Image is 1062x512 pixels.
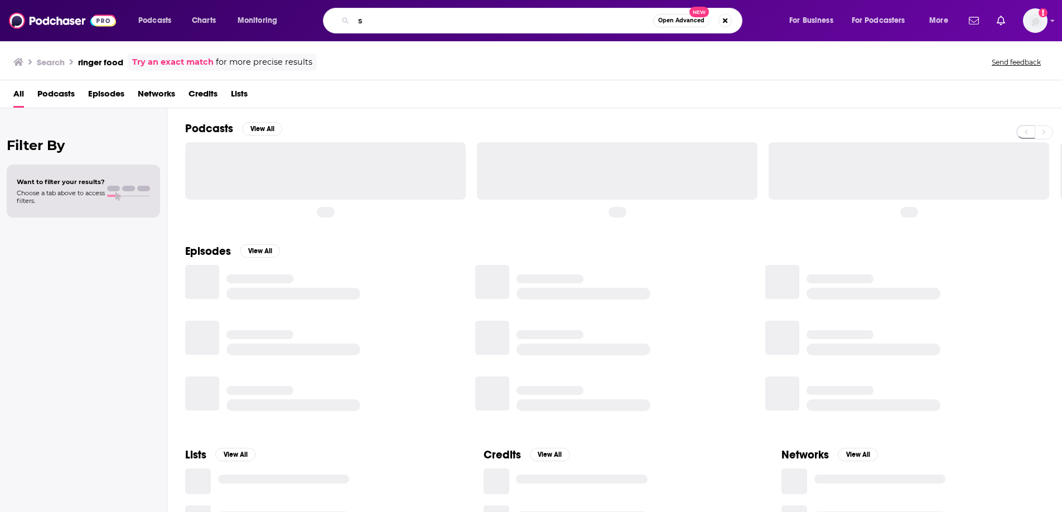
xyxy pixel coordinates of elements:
[781,12,847,30] button: open menu
[929,13,948,28] span: More
[964,11,983,30] a: Show notifications dropdown
[240,244,280,258] button: View All
[192,13,216,28] span: Charts
[185,244,231,258] h2: Episodes
[1023,8,1047,33] button: Show profile menu
[138,13,171,28] span: Podcasts
[185,244,280,258] a: EpisodesView All
[78,57,123,67] h3: ringer food
[1023,8,1047,33] span: Logged in as rowan.sullivan
[484,448,521,462] h2: Credits
[7,137,160,153] h2: Filter By
[781,448,829,462] h2: Networks
[185,122,282,136] a: PodcastsView All
[185,12,223,30] a: Charts
[17,189,105,205] span: Choose a tab above to access filters.
[9,10,116,31] img: Podchaser - Follow, Share and Rate Podcasts
[334,8,753,33] div: Search podcasts, credits, & more...
[354,12,653,30] input: Search podcasts, credits, & more...
[13,85,24,108] a: All
[844,12,921,30] button: open menu
[17,178,105,186] span: Want to filter your results?
[238,13,277,28] span: Monitoring
[132,56,214,69] a: Try an exact match
[781,448,878,462] a: NetworksView All
[992,11,1010,30] a: Show notifications dropdown
[852,13,905,28] span: For Podcasters
[37,85,75,108] a: Podcasts
[242,122,282,136] button: View All
[88,85,124,108] a: Episodes
[653,14,709,27] button: Open AdvancedNew
[185,448,255,462] a: ListsView All
[1039,8,1047,17] svg: Add a profile image
[230,12,292,30] button: open menu
[921,12,962,30] button: open menu
[185,448,206,462] h2: Lists
[131,12,186,30] button: open menu
[689,7,709,17] span: New
[189,85,218,108] a: Credits
[658,18,704,23] span: Open Advanced
[789,13,833,28] span: For Business
[838,448,878,461] button: View All
[1023,8,1047,33] img: User Profile
[138,85,175,108] a: Networks
[215,448,255,461] button: View All
[988,57,1044,67] button: Send feedback
[231,85,248,108] a: Lists
[530,448,570,461] button: View All
[216,56,312,69] span: for more precise results
[37,57,65,67] h3: Search
[484,448,570,462] a: CreditsView All
[185,122,233,136] h2: Podcasts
